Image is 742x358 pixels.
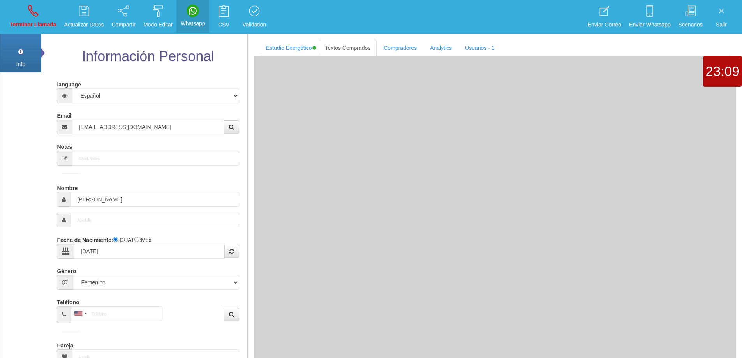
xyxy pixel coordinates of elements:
[708,2,735,32] a: Salir
[178,2,208,30] a: Whatsapp
[7,2,59,32] a: Terminar Llamada
[55,49,241,64] h2: Información Personal
[57,233,239,259] div: : :GUAT :Mex
[57,78,81,88] label: language
[72,120,224,134] input: Correo electrónico
[72,151,239,166] input: Short-Notes
[57,296,79,306] label: Teléfono
[109,2,138,32] a: Compartir
[57,265,76,275] label: Género
[62,2,107,32] a: Actualizar Datos
[112,20,136,29] p: Compartir
[588,20,621,29] p: Enviar Correo
[210,2,238,32] a: CSV
[71,306,162,321] input: Teléfono
[57,109,71,120] label: Email
[70,192,239,207] input: Nombre
[113,237,118,242] input: :Quechi GUAT
[57,339,73,349] label: Pareja
[213,20,235,29] p: CSV
[71,307,89,321] div: United States: +1
[676,2,705,32] a: Scenarios
[243,20,266,29] p: Validation
[141,2,175,32] a: Modo Editar
[57,233,111,244] label: Fecha de Nacimiento
[57,182,78,192] label: Nombre
[679,20,703,29] p: Scenarios
[134,237,139,242] input: :Yuca-Mex
[10,20,56,29] p: Terminar Llamada
[626,2,673,32] a: Enviar Whatsapp
[180,19,205,28] p: Whatsapp
[64,20,104,29] p: Actualizar Datos
[240,2,269,32] a: Validation
[57,140,72,151] label: Notes
[424,40,458,56] a: Analytics
[710,20,732,29] p: Salir
[70,213,239,227] input: Apellido
[377,40,423,56] a: Compradores
[143,20,173,29] p: Modo Editar
[585,2,624,32] a: Enviar Correo
[629,20,671,29] p: Enviar Whatsapp
[260,40,318,56] a: Estudio Energético
[703,64,742,79] h1: 23:09
[459,40,501,56] a: Usuarios - 1
[319,40,377,56] a: Textos Comprados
